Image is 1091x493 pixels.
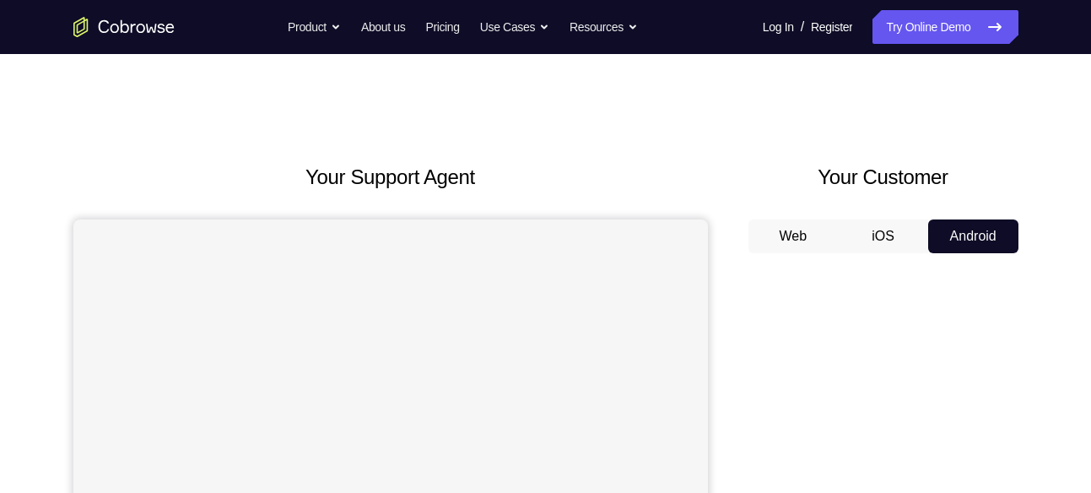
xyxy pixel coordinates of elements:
button: iOS [838,219,928,253]
button: Product [288,10,341,44]
a: About us [361,10,405,44]
a: Go to the home page [73,17,175,37]
h2: Your Customer [748,162,1018,192]
button: Resources [570,10,638,44]
a: Try Online Demo [872,10,1018,44]
button: Android [928,219,1018,253]
span: / [801,17,804,37]
a: Pricing [425,10,459,44]
a: Register [811,10,852,44]
button: Use Cases [480,10,549,44]
button: Web [748,219,839,253]
h2: Your Support Agent [73,162,708,192]
a: Log In [763,10,794,44]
